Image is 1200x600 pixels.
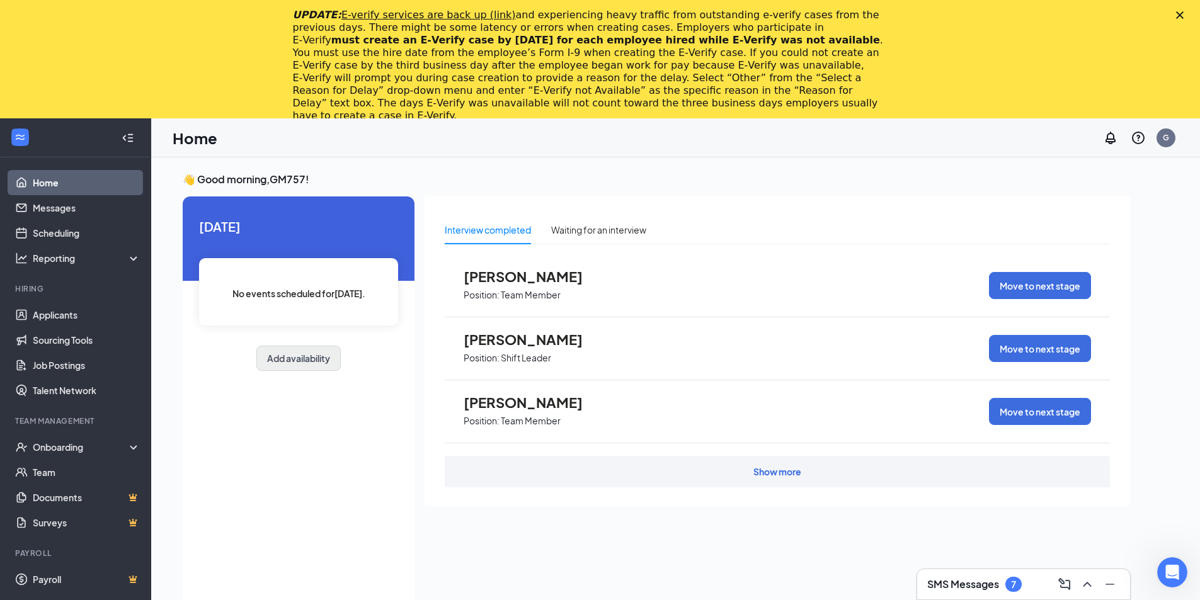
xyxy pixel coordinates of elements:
div: Team Management [15,416,138,426]
button: Add availability [256,346,341,371]
a: Scheduling [33,220,140,246]
a: Talent Network [33,378,140,403]
svg: ChevronUp [1080,577,1095,592]
div: Close [1176,11,1189,19]
div: 7 [1011,579,1016,590]
h3: 👋 Good morning, GM757 ! [183,173,1130,186]
svg: Notifications [1103,130,1118,145]
a: Applicants [33,302,140,327]
span: No events scheduled for [DATE] . [232,286,365,300]
div: Onboarding [33,441,130,453]
a: Sourcing Tools [33,327,140,353]
a: PayrollCrown [33,567,140,592]
div: Show more [753,465,801,478]
button: ChevronUp [1077,574,1097,594]
button: ComposeMessage [1054,574,1075,594]
a: E-verify services are back up (link) [341,9,516,21]
button: Move to next stage [989,398,1091,425]
p: Position: [464,289,500,301]
p: Position: [464,352,500,364]
a: SurveysCrown [33,510,140,535]
a: Home [33,170,140,195]
svg: Minimize [1102,577,1117,592]
svg: WorkstreamLogo [14,131,26,144]
svg: Collapse [122,132,134,144]
div: Reporting [33,252,141,264]
svg: Analysis [15,252,28,264]
span: [DATE] [199,217,398,236]
button: Move to next stage [989,335,1091,362]
div: Interview completed [445,223,531,237]
span: [PERSON_NAME] [464,268,602,285]
p: Shift Leader [501,352,551,364]
span: [PERSON_NAME] [464,331,602,348]
button: Move to next stage [989,272,1091,299]
p: Team Member [501,415,561,427]
div: Payroll [15,548,138,558]
svg: QuestionInfo [1131,130,1146,145]
div: Waiting for an interview [551,223,646,237]
iframe: Intercom live chat [1157,557,1187,587]
b: must create an E‑Verify case by [DATE] for each employee hired while E‑Verify was not available [331,34,880,46]
div: and experiencing heavy traffic from outstanding e-verify cases from the previous days. There migh... [293,9,888,122]
a: DocumentsCrown [33,485,140,510]
button: Minimize [1100,574,1120,594]
p: Team Member [501,289,561,301]
div: G [1163,132,1169,143]
p: Position: [464,415,500,427]
svg: ComposeMessage [1057,577,1072,592]
svg: UserCheck [15,441,28,453]
a: Messages [33,195,140,220]
a: Job Postings [33,353,140,378]
span: [PERSON_NAME] [464,394,602,410]
h3: SMS Messages [927,577,999,591]
div: Hiring [15,283,138,294]
a: Team [33,460,140,485]
i: UPDATE: [293,9,516,21]
h1: Home [173,127,217,149]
